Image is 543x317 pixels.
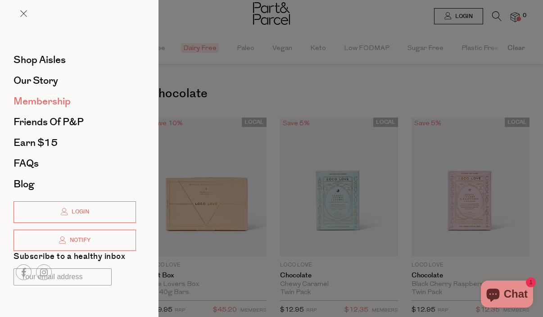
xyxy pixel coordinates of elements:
span: Earn $15 [14,136,58,150]
a: Blog [14,179,136,189]
a: FAQs [14,158,136,168]
span: Shop Aisles [14,53,66,67]
span: Membership [14,94,71,109]
span: Notify [68,236,90,244]
a: Friends of P&P [14,117,136,127]
a: Notify [14,230,136,251]
inbox-online-store-chat: Shopify online store chat [478,281,536,310]
span: Login [69,208,89,216]
label: Subscribe to a healthy inbox [14,253,125,264]
a: Our Story [14,76,136,86]
a: Membership [14,96,136,106]
a: Login [14,201,136,223]
a: Earn $15 [14,138,136,148]
a: Shop Aisles [14,55,136,65]
span: Friends of P&P [14,115,84,129]
span: Blog [14,177,34,191]
span: Our Story [14,73,58,88]
span: FAQs [14,156,39,171]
